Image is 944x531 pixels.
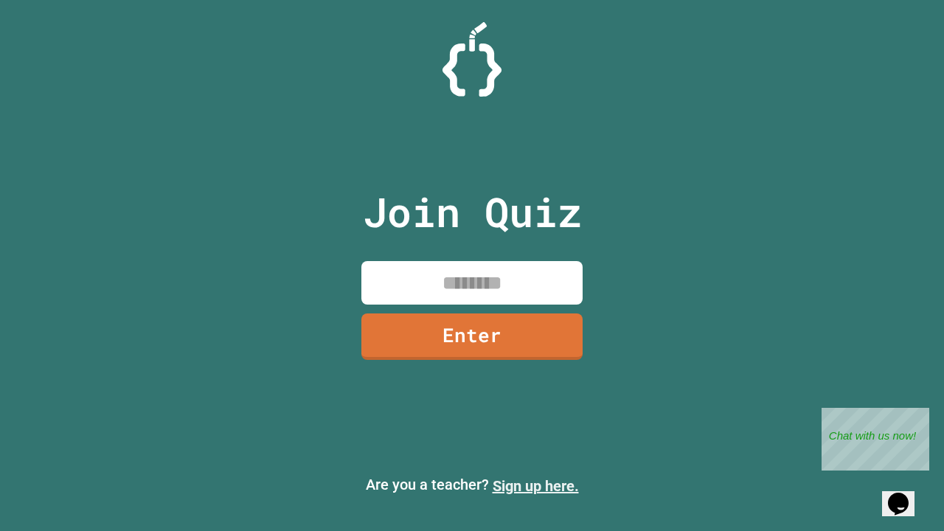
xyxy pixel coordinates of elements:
p: Join Quiz [363,181,582,243]
iframe: chat widget [882,472,929,516]
a: Enter [361,313,583,360]
img: Logo.svg [442,22,502,97]
a: Sign up here. [493,477,579,495]
iframe: chat widget [822,408,929,471]
p: Are you a teacher? [12,473,932,497]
